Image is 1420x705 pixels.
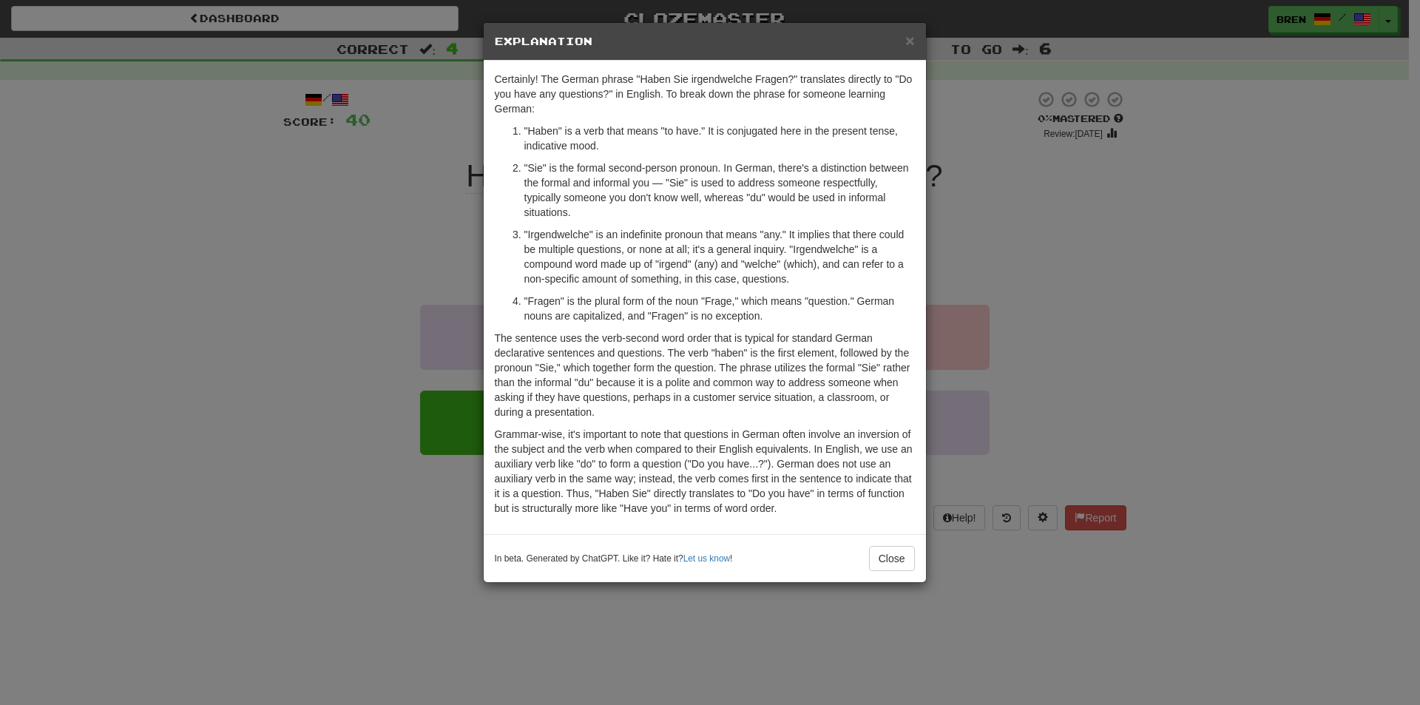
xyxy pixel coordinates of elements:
[869,546,915,571] button: Close
[683,553,730,564] a: Let us know
[495,553,733,565] small: In beta. Generated by ChatGPT. Like it? Hate it? !
[524,124,915,153] p: "Haben" is a verb that means "to have." It is conjugated here in the present tense, indicative mood.
[524,161,915,220] p: "Sie" is the formal second-person pronoun. In German, there's a distinction between the formal an...
[524,294,915,323] p: "Fragen" is the plural form of the noun "Frage," which means "question." German nouns are capital...
[905,33,914,48] button: Close
[495,331,915,419] p: The sentence uses the verb-second word order that is typical for standard German declarative sent...
[905,32,914,49] span: ×
[495,72,915,116] p: Certainly! The German phrase "Haben Sie irgendwelche Fragen?" translates directly to "Do you have...
[495,34,915,49] h5: Explanation
[524,227,915,286] p: "Irgendwelche" is an indefinite pronoun that means "any." It implies that there could be multiple...
[495,427,915,516] p: Grammar-wise, it's important to note that questions in German often involve an inversion of the s...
